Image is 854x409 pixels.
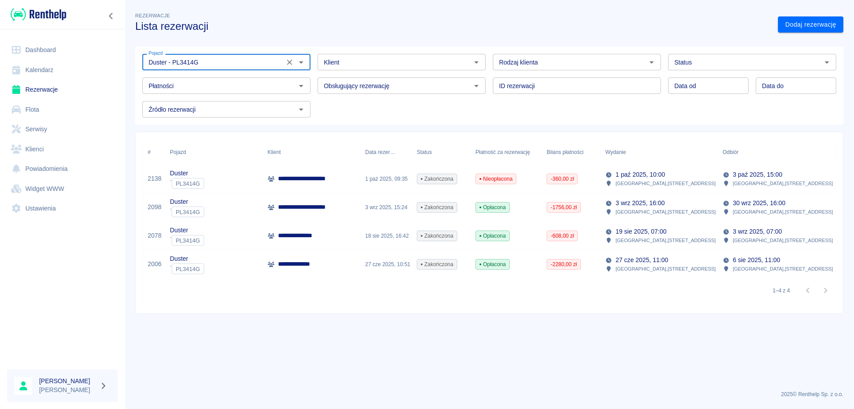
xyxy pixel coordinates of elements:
[733,179,833,187] p: [GEOGRAPHIC_DATA] , [STREET_ADDRESS]
[645,56,658,69] button: Otwórz
[476,260,509,268] span: Opłacona
[616,265,716,273] p: [GEOGRAPHIC_DATA] , [STREET_ADDRESS]
[170,207,204,217] div: `
[417,140,432,165] div: Status
[395,146,408,158] button: Sort
[7,198,118,219] a: Ustawienia
[361,250,412,279] div: 27 cze 2025, 10:51
[412,140,471,165] div: Status
[626,146,638,158] button: Sort
[417,232,457,240] span: Zakończona
[738,146,751,158] button: Sort
[756,77,836,94] input: DD.MM.YYYY
[135,390,843,398] p: 2025 © Renthelp Sp. z o.o.
[7,40,118,60] a: Dashboard
[283,56,296,69] button: Wyczyść
[165,140,263,165] div: Pojazd
[361,193,412,222] div: 3 wrz 2025, 15:24
[417,260,457,268] span: Zakończona
[601,140,718,165] div: Wydanie
[7,100,118,120] a: Flota
[268,140,281,165] div: Klient
[476,203,509,211] span: Opłacona
[476,175,516,183] span: Nieopłacona
[361,222,412,250] div: 18 sie 2025, 16:42
[263,140,361,165] div: Klient
[616,179,716,187] p: [GEOGRAPHIC_DATA] , [STREET_ADDRESS]
[170,169,204,178] p: Duster
[170,140,186,165] div: Pojazd
[733,198,786,208] p: 30 wrz 2025, 16:00
[170,178,204,189] div: `
[723,140,739,165] div: Odbiór
[148,231,161,240] a: 2078
[105,10,118,22] button: Zwiń nawigację
[7,119,118,139] a: Serwisy
[172,180,204,187] span: PL3414G
[475,140,530,165] div: Płatność za rezerwację
[773,287,790,295] p: 1–4 z 4
[135,13,170,18] span: Rezerwacje
[668,77,749,94] input: DD.MM.YYYY
[7,60,118,80] a: Kalendarz
[470,80,483,92] button: Otwórz
[417,175,457,183] span: Zakończona
[778,16,843,33] a: Dodaj rezerwację
[476,232,509,240] span: Opłacona
[547,140,584,165] div: Bilans płatności
[143,140,165,165] div: #
[542,140,601,165] div: Bilans płatności
[616,255,668,265] p: 27 cze 2025, 11:00
[718,140,835,165] div: Odbiór
[547,232,577,240] span: -608,00 zł
[733,265,833,273] p: [GEOGRAPHIC_DATA] , [STREET_ADDRESS]
[295,56,307,69] button: Otwórz
[295,80,307,92] button: Otwórz
[7,80,118,100] a: Rezerwacje
[361,140,412,165] div: Data rezerwacji
[135,20,771,32] h3: Lista rezerwacji
[148,174,161,183] a: 2138
[733,227,782,236] p: 3 wrz 2025, 07:00
[733,255,781,265] p: 6 sie 2025, 11:00
[170,197,204,207] p: Duster
[616,170,665,179] p: 1 paź 2025, 10:00
[172,209,204,215] span: PL3414G
[605,140,626,165] div: Wydanie
[170,235,204,246] div: `
[365,140,395,165] div: Data rezerwacji
[616,208,716,216] p: [GEOGRAPHIC_DATA] , [STREET_ADDRESS]
[170,263,204,274] div: `
[39,377,96,385] h6: [PERSON_NAME]
[7,179,118,199] a: Widget WWW
[148,202,161,212] a: 2098
[547,203,580,211] span: -1756,00 zł
[7,139,118,159] a: Klienci
[148,140,151,165] div: #
[470,56,483,69] button: Otwórz
[616,236,716,244] p: [GEOGRAPHIC_DATA] , [STREET_ADDRESS]
[39,385,96,395] p: [PERSON_NAME]
[170,226,204,235] p: Duster
[172,266,204,272] span: PL3414G
[733,236,833,244] p: [GEOGRAPHIC_DATA] , [STREET_ADDRESS]
[149,50,163,57] label: Pojazd
[821,56,833,69] button: Otwórz
[172,237,204,244] span: PL3414G
[547,175,577,183] span: -360,00 zł
[170,254,204,263] p: Duster
[417,203,457,211] span: Zakończona
[733,208,833,216] p: [GEOGRAPHIC_DATA] , [STREET_ADDRESS]
[11,7,66,22] img: Renthelp logo
[616,198,665,208] p: 3 wrz 2025, 16:00
[547,260,580,268] span: -2280,00 zł
[361,165,412,193] div: 1 paź 2025, 09:35
[7,7,66,22] a: Renthelp logo
[471,140,542,165] div: Płatność za rezerwację
[733,170,782,179] p: 3 paź 2025, 15:00
[148,259,161,269] a: 2006
[295,103,307,116] button: Otwórz
[616,227,666,236] p: 19 sie 2025, 07:00
[7,159,118,179] a: Powiadomienia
